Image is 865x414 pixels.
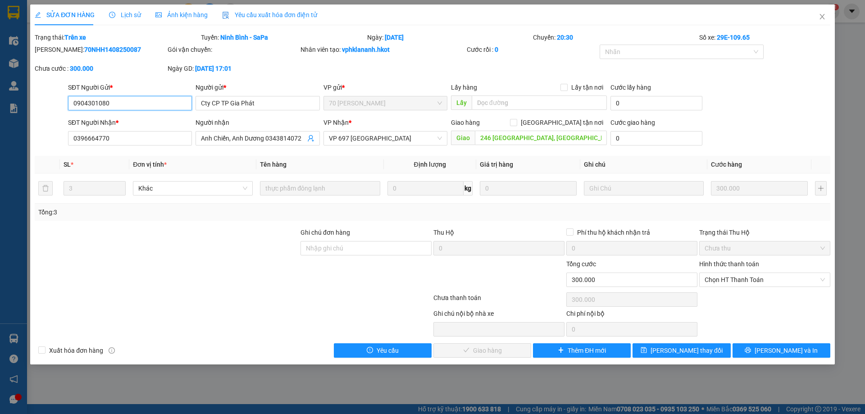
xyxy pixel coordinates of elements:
[451,131,475,145] span: Giao
[109,12,115,18] span: clock-circle
[329,96,442,110] span: 70 Nguyễn Hữu Huân
[35,12,41,18] span: edit
[698,32,831,42] div: Số xe:
[641,347,647,354] span: save
[34,32,200,42] div: Trạng thái:
[574,227,654,237] span: Phí thu hộ khách nhận trả
[64,161,71,168] span: SL
[533,343,631,358] button: plusThêm ĐH mới
[329,132,442,145] span: VP 697 Điện Biên Phủ
[517,118,607,127] span: [GEOGRAPHIC_DATA] tận nơi
[745,347,751,354] span: printer
[109,347,115,354] span: info-circle
[64,34,86,41] b: Trên xe
[558,347,564,354] span: plus
[196,82,319,92] div: Người gửi
[705,241,825,255] span: Chưa thu
[480,161,513,168] span: Giá trị hàng
[35,45,166,55] div: [PERSON_NAME]:
[155,11,208,18] span: Ảnh kiện hàng
[342,46,390,53] b: vphklananh.hkot
[168,45,299,55] div: Gói vận chuyển:
[633,343,730,358] button: save[PERSON_NAME] thay đổi
[472,96,607,110] input: Dọc đường
[467,45,598,55] div: Cước rồi :
[300,229,350,236] label: Ghi chú đơn hàng
[495,46,498,53] b: 0
[200,32,366,42] div: Tuyến:
[566,260,596,268] span: Tổng cước
[433,309,565,322] div: Ghi chú nội bộ nhà xe
[385,34,404,41] b: [DATE]
[580,156,707,173] th: Ghi chú
[568,82,607,92] span: Lấy tận nơi
[464,181,473,196] span: kg
[717,34,750,41] b: 29E-109.65
[705,273,825,287] span: Chọn HT Thanh Toán
[35,11,95,18] span: SỬA ĐƠN HÀNG
[733,343,830,358] button: printer[PERSON_NAME] và In
[451,119,480,126] span: Giao hàng
[68,118,192,127] div: SĐT Người Nhận
[300,45,465,55] div: Nhân viên tạo:
[222,11,317,18] span: Yêu cầu xuất hóa đơn điện tử
[566,309,697,322] div: Chi phí nội bộ
[196,118,319,127] div: Người nhận
[815,181,827,196] button: plus
[38,207,334,217] div: Tổng: 3
[68,82,192,92] div: SĐT Người Gửi
[138,182,247,195] span: Khác
[651,346,723,355] span: [PERSON_NAME] thay đổi
[155,12,162,18] span: picture
[366,32,533,42] div: Ngày:
[584,181,704,196] input: Ghi Chú
[610,84,651,91] label: Cước lấy hàng
[819,13,826,20] span: close
[133,161,167,168] span: Đơn vị tính
[610,96,702,110] input: Cước lấy hàng
[323,119,349,126] span: VP Nhận
[711,181,808,196] input: 0
[451,84,477,91] span: Lấy hàng
[475,131,607,145] input: Dọc đường
[84,46,141,53] b: 70NHH1408250087
[557,34,573,41] b: 20:30
[260,161,287,168] span: Tên hàng
[810,5,835,30] button: Close
[699,227,830,237] div: Trạng thái Thu Hộ
[323,82,447,92] div: VP gửi
[109,11,141,18] span: Lịch sử
[300,241,432,255] input: Ghi chú đơn hàng
[46,346,107,355] span: Xuất hóa đơn hàng
[70,65,93,72] b: 300.000
[195,65,232,72] b: [DATE] 17:01
[377,346,399,355] span: Yêu cầu
[38,181,53,196] button: delete
[35,64,166,73] div: Chưa cước :
[711,161,742,168] span: Cước hàng
[222,12,229,19] img: icon
[433,229,454,236] span: Thu Hộ
[307,135,314,142] span: user-add
[432,293,565,309] div: Chưa thanh toán
[451,96,472,110] span: Lấy
[168,64,299,73] div: Ngày GD:
[610,131,702,146] input: Cước giao hàng
[568,346,606,355] span: Thêm ĐH mới
[610,119,655,126] label: Cước giao hàng
[480,181,577,196] input: 0
[414,161,446,168] span: Định lượng
[755,346,818,355] span: [PERSON_NAME] và In
[260,181,380,196] input: VD: Bàn, Ghế
[334,343,432,358] button: exclamation-circleYêu cầu
[532,32,698,42] div: Chuyến:
[699,260,759,268] label: Hình thức thanh toán
[220,34,268,41] b: Ninh Bình - SaPa
[433,343,531,358] button: checkGiao hàng
[367,347,373,354] span: exclamation-circle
